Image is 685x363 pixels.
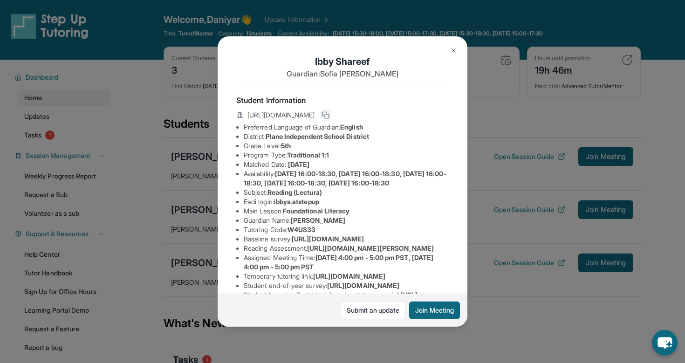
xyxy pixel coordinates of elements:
li: Eedi login : [244,197,449,206]
p: Guardian: Sofia [PERSON_NAME] [236,68,449,79]
li: Preferred Language of Guardian: [244,123,449,132]
button: Join Meeting [409,301,460,319]
span: ibbys.atstepup [274,198,319,205]
button: Copy link [320,110,331,121]
span: 5th [281,142,291,150]
span: Plano Independent School District [266,132,369,140]
li: Program Type: [244,151,449,160]
span: [PERSON_NAME] [291,216,345,224]
span: [URL][DOMAIN_NAME][PERSON_NAME] [307,244,434,252]
li: Matched Date: [244,160,449,169]
span: English [340,123,363,131]
button: chat-button [652,330,678,356]
span: [DATE] 16:00-18:30, [DATE] 16:00-18:30, [DATE] 16:00-18:30, [DATE] 16:00-18:30, [DATE] 16:00-18:30 [244,170,446,187]
li: Baseline survey : [244,234,449,244]
h1: Ibby Shareef [236,55,449,68]
span: Reading (Lectura) [267,188,322,196]
span: Traditional 1:1 [287,151,329,159]
li: Availability: [244,169,449,188]
li: Assigned Meeting Time : [244,253,449,272]
li: Tutoring Code : [244,225,449,234]
li: Temporary tutoring link : [244,272,449,281]
li: Reading Assessment : [244,244,449,253]
li: Guardian Name : [244,216,449,225]
a: Submit an update [341,301,405,319]
li: Student Learning Portal Link (requires tutoring code) : [244,290,449,309]
span: [DATE] [288,160,309,168]
li: Main Lesson : [244,206,449,216]
li: Student end-of-year survey : [244,281,449,290]
span: [URL][DOMAIN_NAME] [247,110,315,120]
span: [DATE] 4:00 pm - 5:00 pm PST, [DATE] 4:00 pm - 5:00 pm PST [244,253,433,271]
li: District: [244,132,449,141]
span: Foundational Literacy [283,207,349,215]
img: Close Icon [450,47,457,54]
span: [URL][DOMAIN_NAME] [292,235,364,243]
li: Grade Level: [244,141,449,151]
li: Subject : [244,188,449,197]
span: W4U833 [288,226,315,233]
span: [URL][DOMAIN_NAME] [327,281,399,289]
h4: Student Information [236,95,449,106]
span: [URL][DOMAIN_NAME] [313,272,385,280]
